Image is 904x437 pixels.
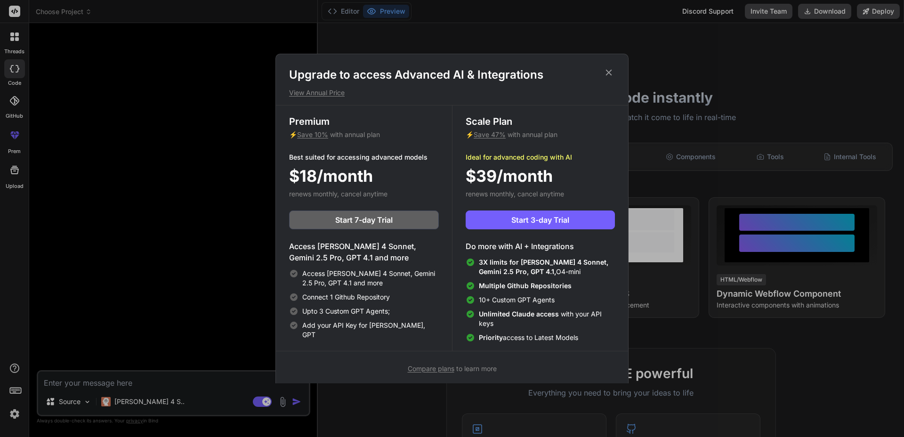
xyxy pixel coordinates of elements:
span: Compare plans [408,364,454,372]
p: ⚡ with annual plan [289,130,439,139]
span: Unlimited Claude access [479,310,561,318]
h3: Scale Plan [466,115,615,128]
span: Save 47% [474,130,506,138]
span: Connect 1 Github Repository [302,292,390,302]
span: $39/month [466,164,553,188]
h4: Access [PERSON_NAME] 4 Sonnet, Gemini 2.5 Pro, GPT 4.1 and more [289,241,439,263]
span: Access [PERSON_NAME] 4 Sonnet, Gemini 2.5 Pro, GPT 4.1 and more [302,269,439,288]
span: Save 10% [297,130,328,138]
span: O4-mini [479,258,615,276]
span: Start 7-day Trial [335,214,393,226]
h1: Upgrade to access Advanced AI & Integrations [289,67,615,82]
h3: Premium [289,115,439,128]
p: View Annual Price [289,88,615,97]
span: Priority [479,333,503,341]
span: Multiple Github Repositories [479,282,572,290]
span: Upto 3 Custom GPT Agents; [302,307,390,316]
p: ⚡ with annual plan [466,130,615,139]
span: to learn more [408,364,497,372]
button: Start 7-day Trial [289,210,439,229]
span: with your API keys [479,309,615,328]
span: Add your API Key for [PERSON_NAME], GPT [302,321,439,340]
span: Start 3-day Trial [511,214,569,226]
span: access to Latest Models [479,333,578,342]
span: 10+ Custom GPT Agents [479,295,555,305]
span: renews monthly, cancel anytime [289,190,387,198]
span: 3X limits for [PERSON_NAME] 4 Sonnet, Gemini 2.5 Pro, GPT 4.1, [479,258,608,275]
h4: Do more with AI + Integrations [466,241,615,252]
p: Best suited for accessing advanced models [289,153,439,162]
button: Start 3-day Trial [466,210,615,229]
span: $18/month [289,164,373,188]
p: Ideal for advanced coding with AI [466,153,615,162]
span: renews monthly, cancel anytime [466,190,564,198]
